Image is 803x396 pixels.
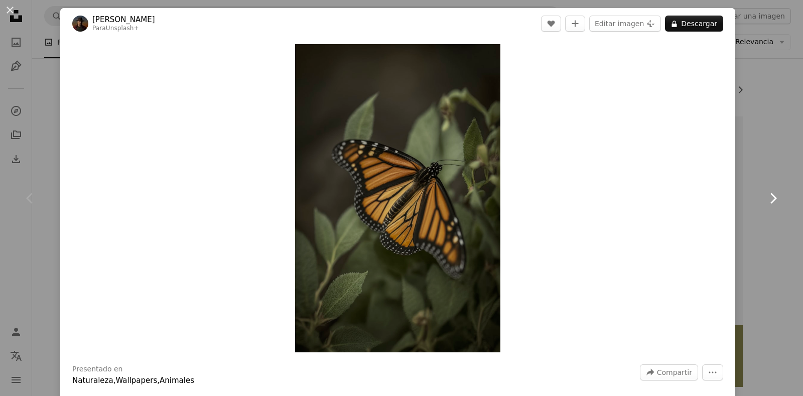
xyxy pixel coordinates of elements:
a: Siguiente [743,150,803,246]
button: Más acciones [702,364,723,380]
span: Compartir [657,365,692,380]
button: Descargar [665,16,723,32]
div: Para [92,25,155,33]
a: Wallpapers [115,376,157,385]
img: Ve al perfil de Allec Gomes [72,16,88,32]
img: una mariposa que está sentada en una hoja [295,44,500,352]
button: Añade a la colección [565,16,585,32]
button: Editar imagen [589,16,661,32]
button: Compartir esta imagen [640,364,698,380]
a: Naturaleza [72,376,113,385]
a: Unsplash+ [106,25,139,32]
span: , [157,376,160,385]
a: [PERSON_NAME] [92,15,155,25]
a: Animales [160,376,194,385]
button: Me gusta [541,16,561,32]
h3: Presentado en [72,364,123,374]
span: , [113,376,116,385]
button: Ampliar en esta imagen [295,44,500,352]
